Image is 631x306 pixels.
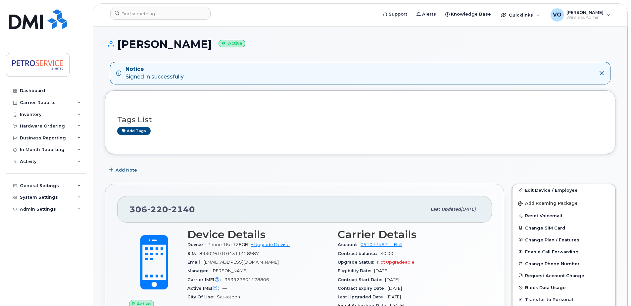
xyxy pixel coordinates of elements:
h3: Device Details [187,229,330,240]
span: City Of Use [187,294,217,299]
button: Change SIM Card [512,222,615,234]
span: 89302610104311428987 [199,251,259,256]
span: Manager [187,268,212,273]
span: Add Roaming Package [518,201,578,207]
span: Eligibility Date [338,268,374,273]
button: Add Roaming Package [512,196,615,210]
button: Enable Call Forwarding [512,246,615,258]
span: 220 [147,204,168,214]
button: Block Data Usage [512,281,615,293]
span: Carrier IMEI [187,277,224,282]
span: iPhone 16e 128GB [207,242,248,247]
h3: Tags List [117,116,603,124]
span: Last Upgraded Date [338,294,387,299]
button: Change Plan / Features [512,234,615,246]
span: Not Upgradeable [377,260,414,265]
a: 0510774671 - Bell [361,242,402,247]
span: SIM [187,251,199,256]
span: Change Plan / Features [525,237,579,242]
span: [EMAIL_ADDRESS][DOMAIN_NAME] [204,260,279,265]
span: Device [187,242,207,247]
span: [DATE] [461,207,476,212]
span: [DATE] [374,268,388,273]
span: Contract Start Date [338,277,385,282]
span: — [222,286,227,291]
span: Account [338,242,361,247]
strong: Notice [125,66,184,73]
h1: [PERSON_NAME] [105,38,615,50]
button: Transfer to Personal [512,293,615,305]
button: Request Account Change [512,270,615,281]
span: Contract balance [338,251,380,256]
a: Edit Device / Employee [512,184,615,196]
span: [DATE] [387,294,401,299]
span: Last updated [430,207,461,212]
span: Saskatoon [217,294,240,299]
span: Upgrade Status [338,260,377,265]
span: 306 [129,204,195,214]
button: Change Phone Number [512,258,615,270]
a: Add tags [117,127,151,135]
span: Email [187,260,204,265]
span: Add Note [116,167,137,173]
span: Active IMEI [187,286,222,291]
span: Enable Call Forwarding [525,249,579,254]
span: $0.00 [380,251,393,256]
a: + Upgrade Device [251,242,290,247]
span: [DATE] [385,277,399,282]
span: [PERSON_NAME] [212,268,247,273]
span: Contract Expiry Date [338,286,388,291]
span: 353927601178806 [224,277,269,282]
button: Reset Voicemail [512,210,615,222]
button: Add Note [105,164,143,176]
span: [DATE] [388,286,402,291]
span: 2140 [168,204,195,214]
div: Signed in successfully. [125,66,184,81]
h3: Carrier Details [338,229,480,240]
small: Active [218,40,245,47]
